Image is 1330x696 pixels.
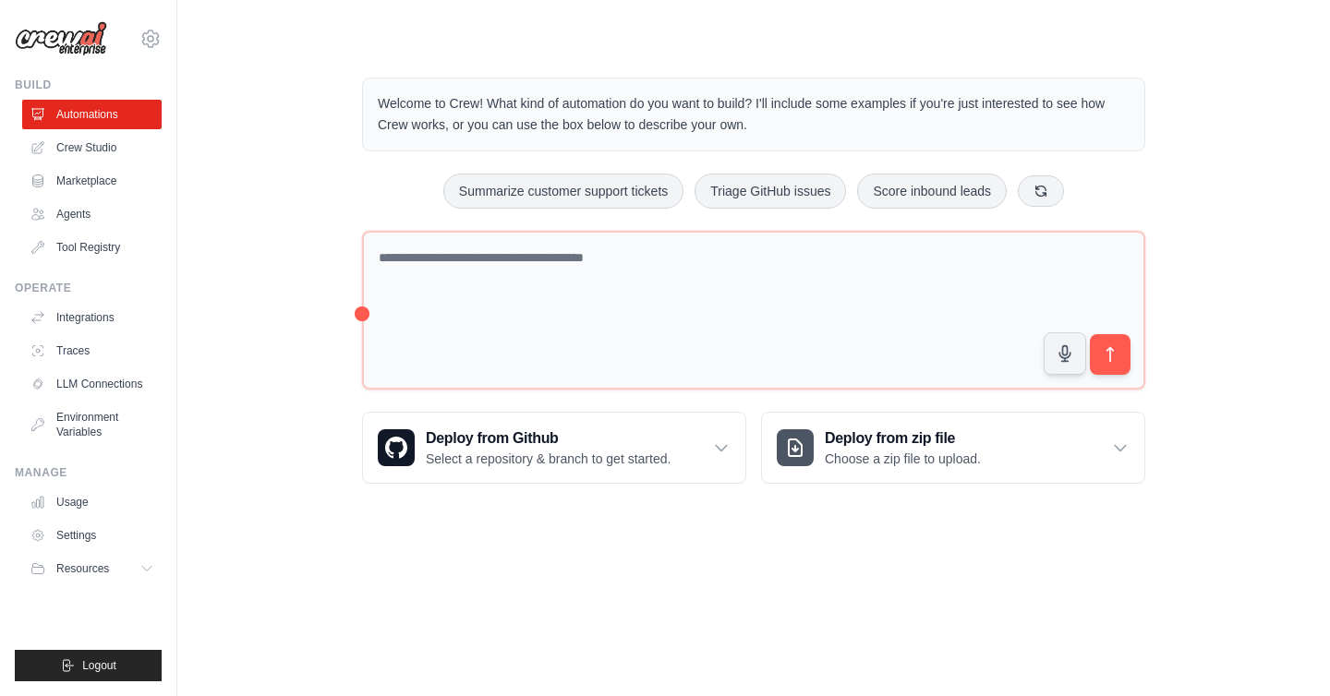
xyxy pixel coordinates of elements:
div: Build [15,78,162,92]
a: Tool Registry [22,233,162,262]
button: Score inbound leads [857,174,1007,209]
a: Marketplace [22,166,162,196]
a: Integrations [22,303,162,332]
div: Manage [15,465,162,480]
a: LLM Connections [22,369,162,399]
button: Summarize customer support tickets [443,174,683,209]
button: Logout [15,650,162,681]
span: Logout [82,658,116,673]
span: Resources [56,561,109,576]
a: Crew Studio [22,133,162,162]
div: Operate [15,281,162,295]
p: Welcome to Crew! What kind of automation do you want to build? I'll include some examples if you'... [378,93,1130,136]
p: Select a repository & branch to get started. [426,450,671,468]
button: Resources [22,554,162,583]
button: Triage GitHub issues [695,174,846,209]
h3: Deploy from zip file [825,427,981,450]
a: Settings [22,521,162,550]
a: Usage [22,487,162,517]
h3: Deploy from Github [426,427,671,450]
a: Agents [22,199,162,229]
a: Environment Variables [22,402,162,447]
img: Logo [15,21,107,56]
a: Automations [22,100,162,129]
p: Choose a zip file to upload. [825,450,981,468]
a: Traces [22,336,162,366]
